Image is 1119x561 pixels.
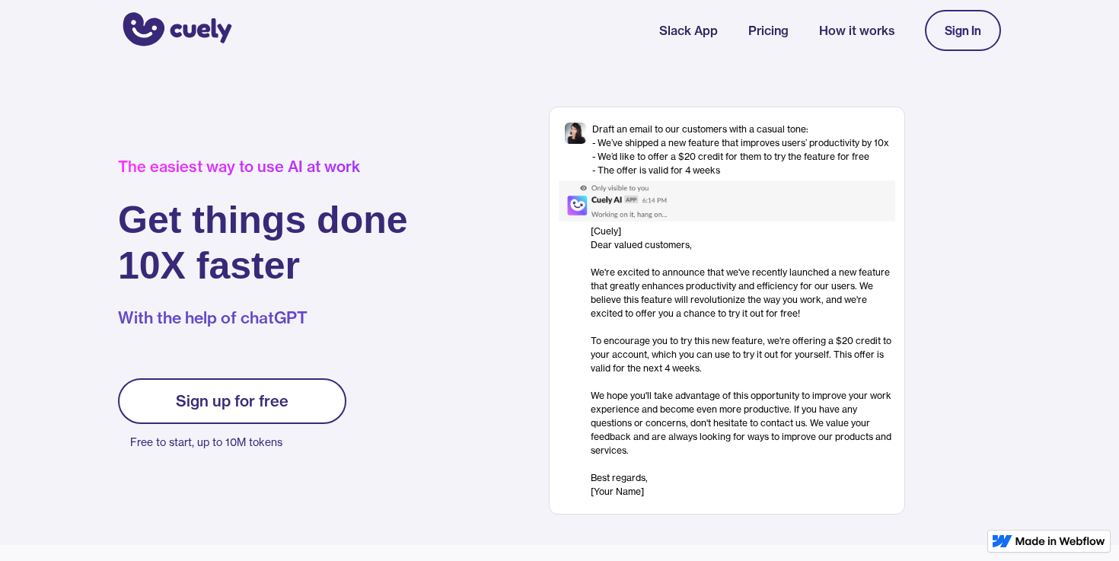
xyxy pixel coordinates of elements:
img: Made in Webflow [1015,537,1105,546]
a: Sign up for free [118,378,346,424]
div: Sign up for free [176,392,289,410]
a: Slack App [659,21,718,40]
div: [Cuely] Dear valued customers, ‍ We're excited to announce that we've recently launched a new fea... [591,225,895,499]
a: How it works [819,21,894,40]
a: Pricing [748,21,789,40]
p: Free to start, up to 10M tokens [130,432,346,453]
p: With the help of chatGPT [118,307,408,330]
div: The easiest way to use AI at work [118,158,408,176]
a: home [118,2,232,59]
a: Sign In [925,10,1001,51]
div: Sign In [945,24,981,37]
div: Draft an email to our customers with a casual tone: - We’ve shipped a new feature that improves u... [592,123,889,177]
h1: Get things done 10X faster [118,197,408,288]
